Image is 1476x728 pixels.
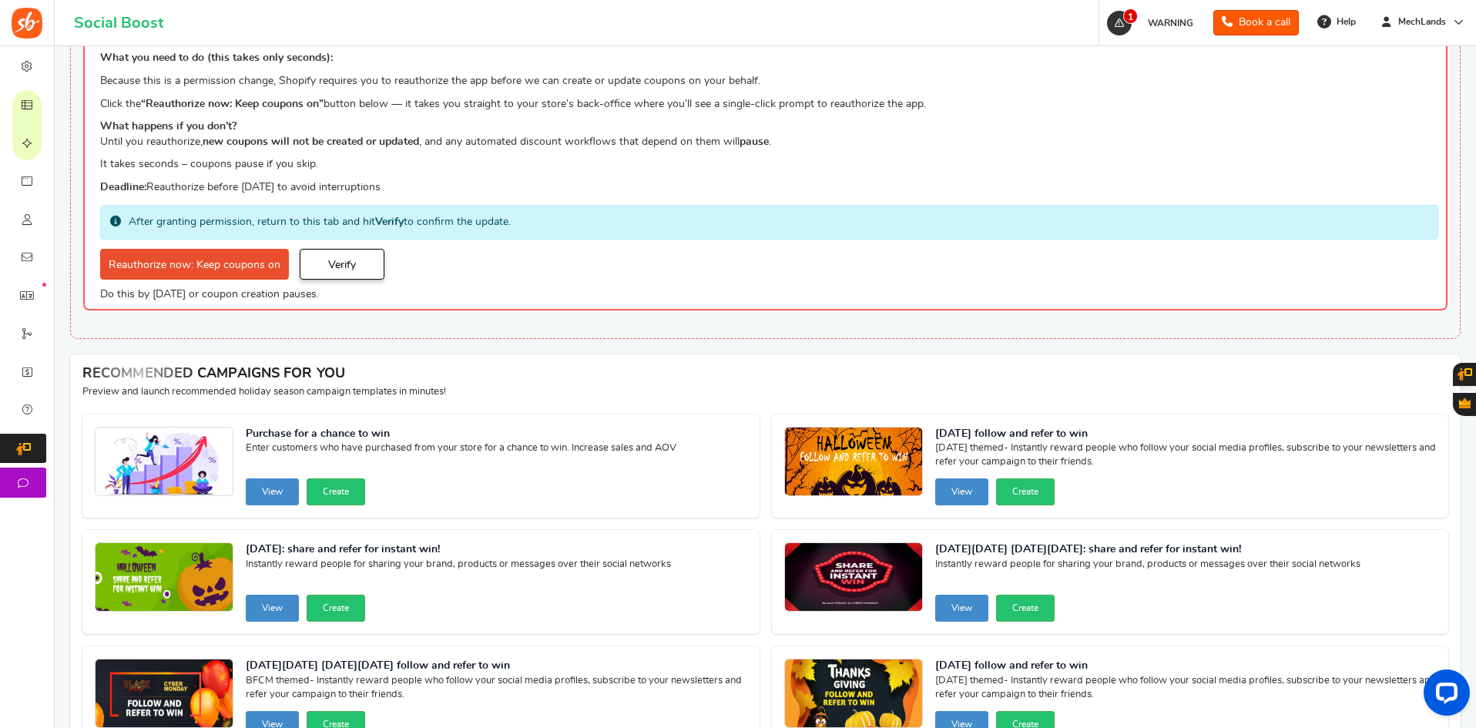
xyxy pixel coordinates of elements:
[100,97,1438,112] p: Click the button below — it takes you straight to your store’s back-office where you’ll see a sin...
[246,558,671,589] span: Instantly reward people for sharing your brand, products or messages over their social networks
[935,542,1360,558] strong: [DATE][DATE] [DATE][DATE]: share and refer for instant win!
[1333,15,1356,29] span: Help
[100,249,289,280] a: Reauthorize now: Keep coupons on
[1411,663,1476,728] iframe: LiveChat chat widget
[100,180,1438,196] p: Reauthorize before [DATE] to avoid interruptions
[100,121,236,132] strong: What happens if you don’t?
[141,99,324,109] strong: “Reauthorize now: Keep coupons on”
[996,478,1055,505] button: Create
[246,441,676,472] span: Enter customers who have purchased from your store for a chance to win. Increase sales and AOV
[785,428,922,497] img: Recommended Campaigns
[100,52,333,63] strong: What you need to do (this takes only seconds):
[96,543,233,612] img: Recommended Campaigns
[1392,15,1452,29] span: MechLands
[300,249,384,280] a: Verify
[1311,9,1364,34] a: Help
[100,182,146,193] strong: Deadline:
[100,157,1438,173] p: It takes seconds – coupons pause if you skip.
[1123,8,1138,24] span: 1
[935,674,1437,705] span: [DATE] themed- Instantly reward people who follow your social media profiles, subscribe to your n...
[935,427,1437,442] strong: [DATE] follow and refer to win
[935,595,988,622] button: View
[12,8,42,39] img: Social Boost
[935,478,988,505] button: View
[375,216,404,227] strong: Verify
[996,595,1055,622] button: Create
[100,74,1438,89] p: Because this is a permission change, Shopify requires you to reauthorize the app before we can cr...
[100,287,319,303] span: Do this by [DATE] or coupon creation pauses.
[1453,393,1476,416] button: Gratisfaction
[307,595,365,622] button: Create
[1148,18,1193,28] span: WARNING
[1459,398,1471,408] span: Gratisfaction
[246,478,299,505] button: View
[74,15,163,32] h1: Social Boost
[935,441,1437,472] span: [DATE] themed- Instantly reward people who follow your social media profiles, subscribe to your n...
[203,136,419,147] strong: new coupons will not be created or updated
[246,674,747,705] span: BFCM themed- Instantly reward people who follow your social media profiles, subscribe to your new...
[42,283,46,287] em: New
[129,215,511,230] p: After granting permission, return to this tab and hit to confirm the update.
[935,558,1360,589] span: Instantly reward people for sharing your brand, products or messages over their social networks
[740,136,769,147] strong: pause
[246,659,747,674] strong: [DATE][DATE] [DATE][DATE] follow and refer to win
[246,542,671,558] strong: [DATE]: share and refer for instant win!
[1213,10,1299,35] a: Book a call
[100,119,1438,149] p: Until you reauthorize, , and any automated discount workflows that depend on them will .
[785,543,922,612] img: Recommended Campaigns
[246,595,299,622] button: View
[82,367,1448,382] h4: RECOMMENDED CAMPAIGNS FOR YOU
[96,428,233,497] img: Recommended Campaigns
[246,427,676,442] strong: Purchase for a chance to win
[1105,11,1201,35] a: 1 WARNING
[307,478,365,505] button: Create
[935,659,1437,674] strong: [DATE] follow and refer to win
[82,385,1448,399] p: Preview and launch recommended holiday season campaign templates in minutes!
